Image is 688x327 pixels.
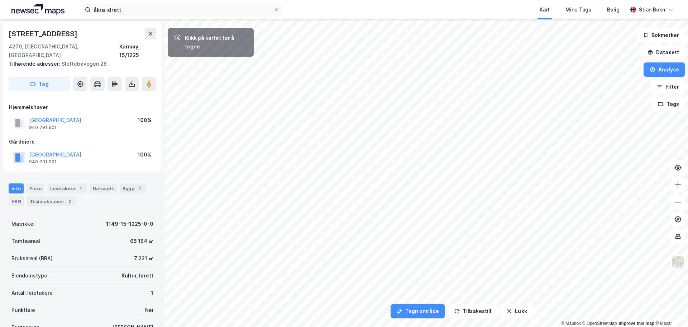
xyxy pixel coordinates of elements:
[565,5,591,14] div: Mine Tags
[651,80,685,94] button: Filter
[644,62,685,77] button: Analyse
[11,237,40,246] div: Tomteareal
[391,304,445,318] button: Tegn område
[138,116,152,125] div: 100%
[9,77,70,91] button: Tag
[11,306,35,314] div: Punktleie
[119,42,156,60] div: Karmøy, 15/1225
[66,198,73,205] div: 2
[9,183,24,193] div: Info
[136,185,143,192] div: 7
[652,97,685,111] button: Tags
[151,289,153,297] div: 1
[77,185,84,192] div: 1
[652,293,688,327] iframe: Chat Widget
[11,254,53,263] div: Bruksareal (BRA)
[639,5,665,14] div: Stian Bokn
[607,5,620,14] div: Bolig
[27,196,76,206] div: Transaksjoner
[145,306,153,314] div: Nei
[121,271,153,280] div: Kultur, Idrett
[9,196,24,206] div: ESG
[9,61,62,67] span: Tilhørende adresser:
[637,28,685,42] button: Bokmerker
[619,321,654,326] a: Improve this map
[448,304,497,318] button: Tilbakestill
[641,45,685,60] button: Datasett
[540,5,550,14] div: Kart
[47,183,87,193] div: Leietakere
[9,60,150,68] div: Slettebøvegen 26
[652,293,688,327] div: Kontrollprogram for chat
[29,125,57,130] div: 940 791 901
[9,103,156,112] div: Hjemmelshaver
[11,271,47,280] div: Eiendomstype
[671,256,685,269] img: Z
[9,42,119,60] div: 4270, [GEOGRAPHIC_DATA], [GEOGRAPHIC_DATA]
[9,28,79,39] div: [STREET_ADDRESS]
[185,34,248,51] div: Klikk på kartet for å tegne
[91,4,273,15] input: Søk på adresse, matrikkel, gårdeiere, leietakere eller personer
[11,289,53,297] div: Antall leietakere
[561,321,581,326] a: Mapbox
[27,183,44,193] div: Eiere
[11,4,64,15] img: logo.a4113a55bc3d86da70a041830d287a7e.svg
[90,183,117,193] div: Datasett
[138,150,152,159] div: 100%
[120,183,146,193] div: Bygg
[11,220,35,228] div: Matrikkel
[134,254,153,263] div: 7 221 ㎡
[582,321,617,326] a: OpenStreetMap
[29,159,57,165] div: 940 791 901
[500,304,533,318] button: Lukk
[106,220,153,228] div: 1149-15-1225-0-0
[9,137,156,146] div: Gårdeiere
[130,237,153,246] div: 65 154 ㎡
